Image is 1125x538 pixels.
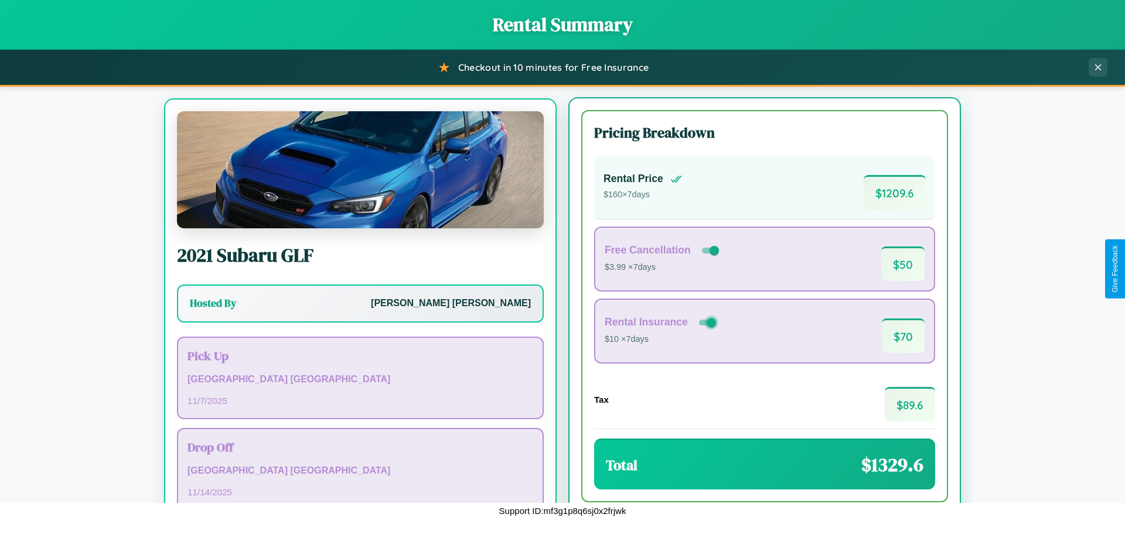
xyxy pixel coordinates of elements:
p: Support ID: mf3g1p8q6sj0x2frjwk [499,503,626,519]
span: Checkout in 10 minutes for Free Insurance [458,61,649,73]
h4: Tax [594,395,609,405]
h4: Rental Insurance [605,316,688,328]
h3: Pricing Breakdown [594,123,935,142]
div: Give Feedback [1111,245,1119,293]
p: 11 / 14 / 2025 [187,484,533,500]
h1: Rental Summary [12,12,1113,37]
p: $3.99 × 7 days [605,260,721,275]
p: $ 160 × 7 days [604,187,682,203]
span: $ 89.6 [885,387,935,422]
p: [GEOGRAPHIC_DATA] [GEOGRAPHIC_DATA] [187,462,533,479]
h4: Free Cancellation [605,244,691,256]
h3: Pick Up [187,347,533,364]
h3: Hosted By [190,296,236,310]
h4: Rental Price [604,173,663,185]
img: Subaru GLF [177,111,544,228]
p: [GEOGRAPHIC_DATA] [GEOGRAPHIC_DATA] [187,371,533,388]
span: $ 50 [881,246,925,281]
p: $10 × 7 days [605,332,718,347]
span: $ 70 [882,318,925,353]
span: $ 1209.6 [864,175,926,210]
p: [PERSON_NAME] [PERSON_NAME] [371,295,531,312]
h3: Total [606,455,637,475]
span: $ 1329.6 [861,452,923,478]
h3: Drop Off [187,438,533,455]
h2: 2021 Subaru GLF [177,242,544,268]
p: 11 / 7 / 2025 [187,393,533,409]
